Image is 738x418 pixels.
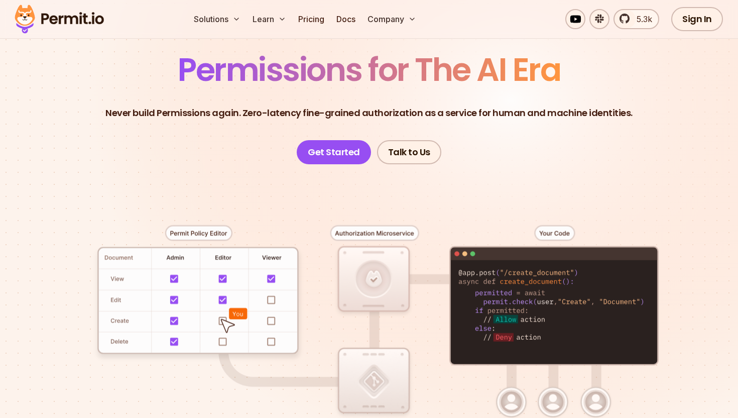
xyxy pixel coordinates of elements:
[363,9,420,29] button: Company
[332,9,359,29] a: Docs
[671,7,723,31] a: Sign In
[297,140,371,164] a: Get Started
[178,47,560,92] span: Permissions for The AI Era
[190,9,244,29] button: Solutions
[631,13,652,25] span: 5.3k
[613,9,659,29] a: 5.3k
[377,140,441,164] a: Talk to Us
[105,106,633,120] p: Never build Permissions again. Zero-latency fine-grained authorization as a service for human and...
[249,9,290,29] button: Learn
[294,9,328,29] a: Pricing
[10,2,108,36] img: Permit logo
